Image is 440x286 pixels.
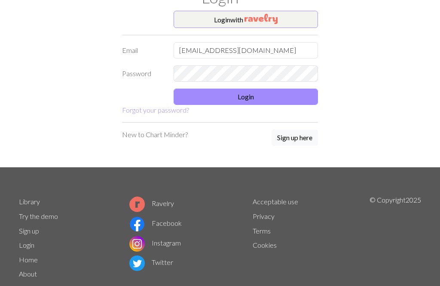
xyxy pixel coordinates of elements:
[272,129,318,147] a: Sign up here
[19,241,34,249] a: Login
[129,258,173,266] a: Twitter
[129,236,145,252] img: Instagram logo
[253,212,275,220] a: Privacy
[129,255,145,271] img: Twitter logo
[174,11,318,28] button: Loginwith
[129,199,174,207] a: Ravelry
[129,219,182,227] a: Facebook
[19,197,40,206] a: Library
[129,216,145,232] img: Facebook logo
[253,197,298,206] a: Acceptable use
[244,14,278,24] img: Ravelry
[19,270,37,278] a: About
[117,65,168,82] label: Password
[19,227,39,235] a: Sign up
[19,212,58,220] a: Try the demo
[272,129,318,146] button: Sign up here
[129,197,145,212] img: Ravelry logo
[122,129,188,140] p: New to Chart Minder?
[253,241,277,249] a: Cookies
[117,42,168,58] label: Email
[129,239,181,247] a: Instagram
[174,89,318,105] button: Login
[122,106,189,114] a: Forgot your password?
[19,255,38,264] a: Home
[370,195,421,282] p: © Copyright 2025
[253,227,271,235] a: Terms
